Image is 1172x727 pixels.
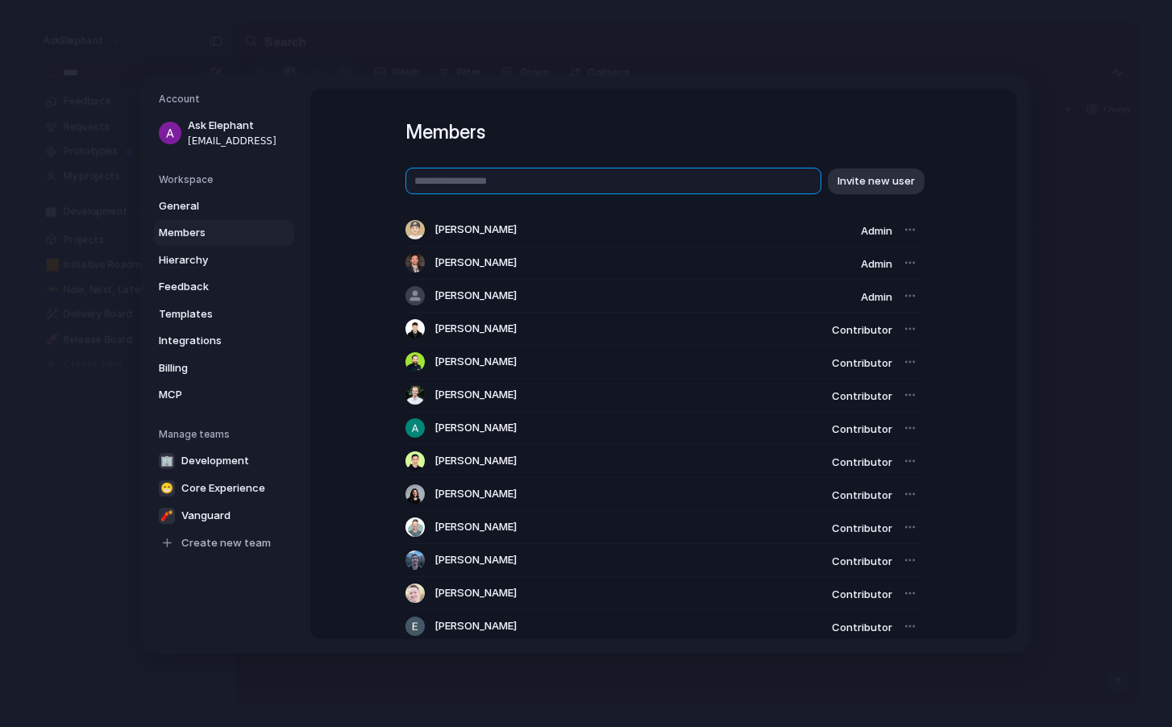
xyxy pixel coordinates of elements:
[188,118,291,134] span: Ask Elephant
[154,382,294,408] a: MCP
[832,588,892,600] span: Contributor
[154,113,294,153] a: Ask Elephant[EMAIL_ADDRESS]
[434,420,517,436] span: [PERSON_NAME]
[154,328,294,354] a: Integrations
[434,519,517,535] span: [PERSON_NAME]
[159,305,262,322] span: Templates
[159,333,262,349] span: Integrations
[861,290,892,303] span: Admin
[154,193,294,218] a: General
[832,555,892,567] span: Contributor
[154,355,294,380] a: Billing
[154,247,294,272] a: Hierarchy
[159,359,262,376] span: Billing
[159,225,262,241] span: Members
[181,534,271,550] span: Create new team
[861,224,892,237] span: Admin
[181,452,249,468] span: Development
[832,422,892,435] span: Contributor
[188,133,291,147] span: [EMAIL_ADDRESS]
[434,486,517,502] span: [PERSON_NAME]
[434,585,517,601] span: [PERSON_NAME]
[832,488,892,501] span: Contributor
[434,321,517,337] span: [PERSON_NAME]
[159,480,175,496] div: 😁
[154,447,294,473] a: 🏢Development
[154,530,294,555] a: Create new team
[159,92,294,106] h5: Account
[154,502,294,528] a: 🧨Vanguard
[832,323,892,336] span: Contributor
[434,354,517,370] span: [PERSON_NAME]
[434,288,517,304] span: [PERSON_NAME]
[159,279,262,295] span: Feedback
[828,168,925,193] button: Invite new user
[861,257,892,270] span: Admin
[159,452,175,468] div: 🏢
[434,552,517,568] span: [PERSON_NAME]
[405,118,921,147] h1: Members
[154,301,294,326] a: Templates
[181,507,231,523] span: Vanguard
[159,172,294,186] h5: Workspace
[837,172,915,189] span: Invite new user
[434,453,517,469] span: [PERSON_NAME]
[159,197,262,214] span: General
[832,621,892,634] span: Contributor
[832,455,892,468] span: Contributor
[159,426,294,441] h5: Manage teams
[159,507,175,523] div: 🧨
[832,521,892,534] span: Contributor
[154,220,294,246] a: Members
[832,356,892,369] span: Contributor
[154,274,294,300] a: Feedback
[181,480,265,496] span: Core Experience
[159,251,262,268] span: Hierarchy
[154,475,294,501] a: 😁Core Experience
[434,255,517,271] span: [PERSON_NAME]
[434,618,517,634] span: [PERSON_NAME]
[159,387,262,403] span: MCP
[434,222,517,238] span: [PERSON_NAME]
[434,387,517,403] span: [PERSON_NAME]
[832,389,892,402] span: Contributor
